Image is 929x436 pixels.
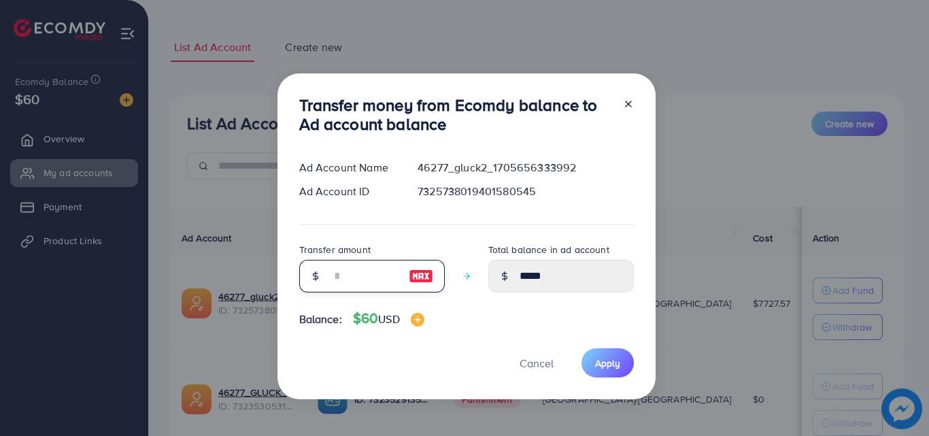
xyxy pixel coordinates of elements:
[299,243,371,256] label: Transfer amount
[353,310,424,327] h4: $60
[378,312,399,326] span: USD
[409,268,433,284] img: image
[299,312,342,327] span: Balance:
[407,160,644,175] div: 46277_gluck2_1705656333992
[595,356,620,370] span: Apply
[581,348,634,378] button: Apply
[299,95,612,135] h3: Transfer money from Ecomdy balance to Ad account balance
[288,160,407,175] div: Ad Account Name
[407,184,644,199] div: 7325738019401580545
[503,348,571,378] button: Cancel
[520,356,554,371] span: Cancel
[411,313,424,326] img: image
[288,184,407,199] div: Ad Account ID
[488,243,609,256] label: Total balance in ad account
